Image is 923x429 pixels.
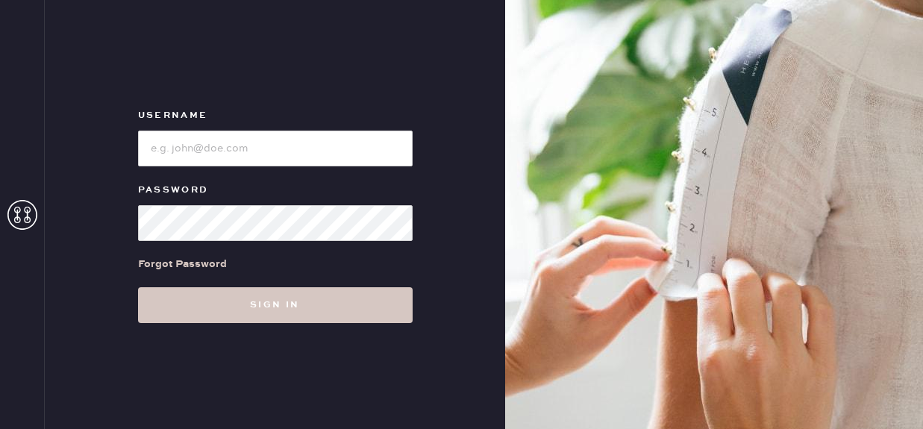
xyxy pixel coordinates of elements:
label: Password [138,181,413,199]
input: e.g. john@doe.com [138,131,413,166]
button: Sign in [138,287,413,323]
label: Username [138,107,413,125]
a: Forgot Password [138,241,227,287]
div: Forgot Password [138,256,227,272]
